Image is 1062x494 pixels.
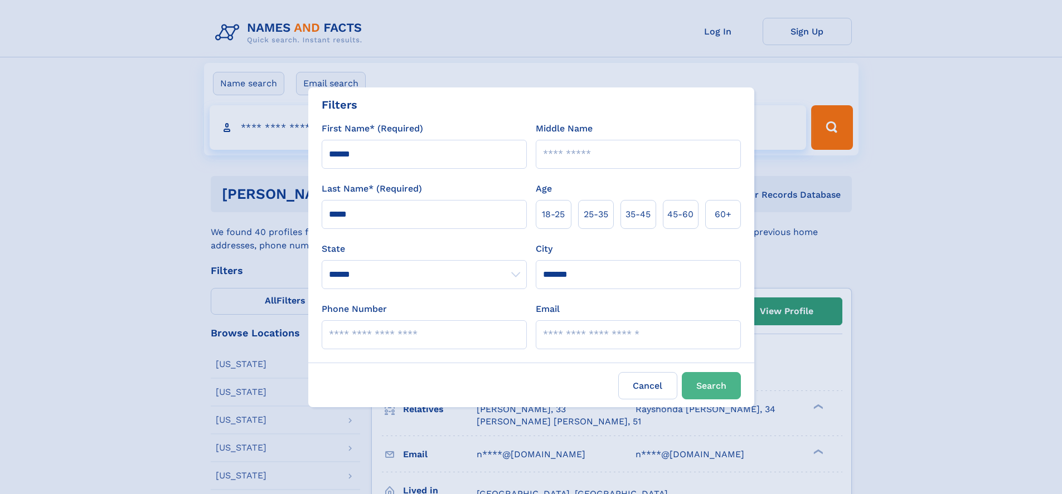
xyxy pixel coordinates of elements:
[536,122,593,135] label: Middle Name
[536,302,560,316] label: Email
[542,208,565,221] span: 18‑25
[618,372,677,399] label: Cancel
[715,208,731,221] span: 60+
[536,242,552,256] label: City
[536,182,552,195] label: Age
[322,96,357,113] div: Filters
[322,242,527,256] label: State
[322,302,387,316] label: Phone Number
[682,372,741,399] button: Search
[584,208,608,221] span: 25‑35
[322,182,422,195] label: Last Name* (Required)
[625,208,651,221] span: 35‑45
[667,208,694,221] span: 45‑60
[322,122,423,135] label: First Name* (Required)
